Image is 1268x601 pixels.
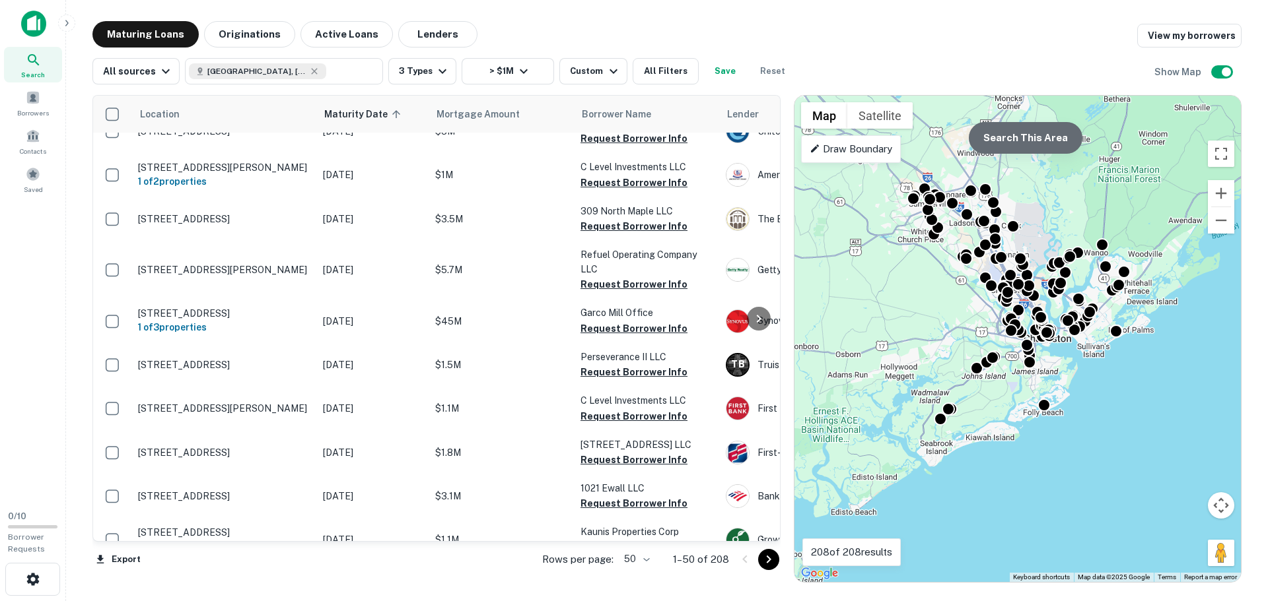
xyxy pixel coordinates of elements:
[138,264,310,276] p: [STREET_ADDRESS][PERSON_NAME]
[24,184,43,195] span: Saved
[435,168,567,182] p: $1M
[323,532,422,547] p: [DATE]
[138,213,310,225] p: [STREET_ADDRESS]
[969,122,1082,154] button: Search This Area
[726,396,924,420] div: First Bank (fbnc)
[4,123,62,159] a: Contacts
[726,528,749,551] img: picture
[21,69,45,80] span: Search
[21,11,46,37] img: capitalize-icon.png
[323,263,422,277] p: [DATE]
[323,212,422,226] p: [DATE]
[542,552,614,567] p: Rows per page:
[1154,65,1203,79] h6: Show Map
[92,21,199,47] button: Maturing Loans
[17,108,49,118] span: Borrowers
[207,65,306,77] span: [GEOGRAPHIC_DATA], [GEOGRAPHIC_DATA], [GEOGRAPHIC_DATA]
[398,21,477,47] button: Lenders
[1208,207,1234,234] button: Zoom out
[801,102,847,129] button: Show street map
[726,441,749,464] img: picture
[4,162,62,197] a: Saved
[138,526,310,538] p: [STREET_ADDRESS]
[435,263,567,277] p: $5.7M
[316,96,429,133] th: Maturity Date
[582,106,651,122] span: Borrower Name
[131,96,316,133] th: Location
[581,131,687,146] button: Request Borrower Info
[4,47,62,82] div: Search
[581,247,713,276] p: Refuel Operating Company LLC
[811,544,892,560] p: 208 of 208 results
[726,353,924,377] div: Truist Bank
[435,401,567,416] p: $1.1M
[138,447,310,459] p: [STREET_ADDRESS]
[581,175,687,191] button: Request Borrower Info
[726,259,749,281] img: picture
[726,397,749,420] img: picture
[794,96,1241,582] div: 0 0
[726,163,924,187] div: Ameristate Bank
[1202,495,1268,559] iframe: Chat Widget
[570,63,621,79] div: Custom
[1137,24,1242,47] a: View my borrowers
[581,160,713,174] p: C Level Investments LLC
[138,320,310,334] h6: 1 of 3 properties
[633,58,699,84] button: All Filters
[138,402,310,414] p: [STREET_ADDRESS][PERSON_NAME]
[731,358,744,371] p: T B
[435,489,567,503] p: $3.1M
[726,164,749,186] img: picture
[726,207,924,231] div: The Bank Of [US_STATE]
[138,162,310,174] p: [STREET_ADDRESS][PERSON_NAME]
[581,452,687,468] button: Request Borrower Info
[4,85,62,121] a: Borrowers
[138,174,310,189] h6: 1 of 2 properties
[92,58,180,84] button: All sources
[103,63,174,79] div: All sources
[581,408,687,424] button: Request Borrower Info
[574,96,719,133] th: Borrower Name
[798,565,841,582] img: Google
[435,212,567,226] p: $3.5M
[581,350,713,364] p: Perseverance II LLC
[619,550,652,569] div: 50
[581,524,713,539] p: Kaunis Properties Corp
[581,276,687,292] button: Request Borrower Info
[323,489,422,503] p: [DATE]
[323,358,422,372] p: [DATE]
[673,552,729,567] p: 1–50 of 208
[704,58,746,84] button: Save your search to get updates of matches that match your search criteria.
[726,309,924,333] div: Synovus
[726,484,924,508] div: Bank Of America
[1078,573,1150,581] span: Map data ©2025 Google
[204,21,295,47] button: Originations
[726,208,749,230] img: picture
[810,141,892,157] p: Draw Boundary
[581,393,713,408] p: C Level Investments LLC
[8,532,45,554] span: Borrower Requests
[727,106,759,122] span: Lender
[138,490,310,502] p: [STREET_ADDRESS]
[1158,573,1176,581] a: Terms (opens in new tab)
[138,359,310,371] p: [STREET_ADDRESS]
[758,549,779,570] button: Go to next page
[581,540,687,555] button: Request Borrower Info
[323,168,422,182] p: [DATE]
[581,437,713,452] p: [STREET_ADDRESS] LLC
[752,58,794,84] button: Reset
[435,445,567,460] p: $1.8M
[1208,492,1234,519] button: Map camera controls
[323,401,422,416] p: [DATE]
[1184,573,1237,581] a: Report a map error
[581,495,687,511] button: Request Borrower Info
[798,565,841,582] a: Open this area in Google Maps (opens a new window)
[726,258,924,282] div: Getty Realty Corp.
[138,539,310,554] h6: 1 of 3 properties
[323,445,422,460] p: [DATE]
[435,358,567,372] p: $1.5M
